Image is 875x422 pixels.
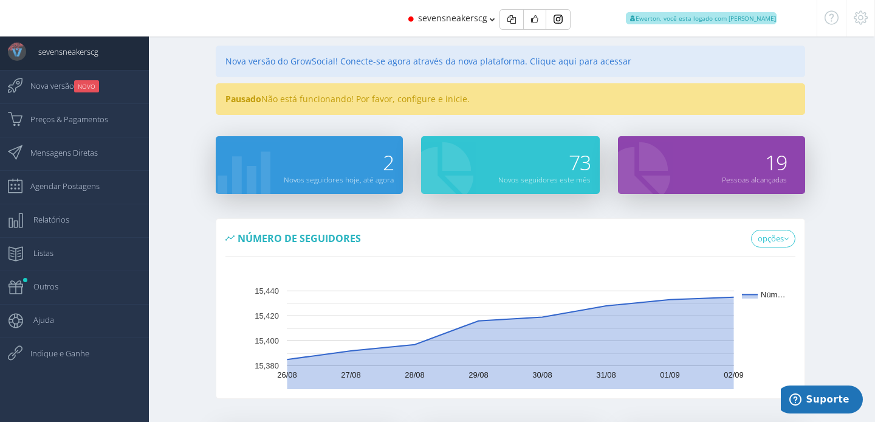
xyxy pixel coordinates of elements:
span: Indique e Ganhe [18,338,89,368]
text: 31/08 [596,371,616,380]
small: Novos seguidores hoje, até agora [284,175,394,184]
text: 15,380 [255,362,279,371]
span: Nova versão [18,71,99,101]
span: Agendar Postagens [18,171,100,201]
span: sevensneakerscg [418,12,487,24]
span: Número de seguidores [238,232,361,245]
img: User Image [8,43,26,61]
text: 01/09 [660,371,680,380]
span: Ajuda [21,305,54,335]
text: 29/08 [468,371,489,380]
span: 73 [569,148,591,176]
div: Nova versão do GrowSocial! Conecte-se agora através da nova plataforma. Clique aqui para acessar [216,46,805,77]
text: 26/08 [277,371,297,380]
span: 2 [383,148,394,176]
div: Basic example [499,9,571,30]
small: Pessoas alcançadas [722,175,787,184]
span: sevensneakerscg [26,36,98,67]
span: Preços & Pagamentos [18,104,108,134]
iframe: Abre um widget para que você possa encontrar mais informações [781,386,863,416]
a: opções [751,230,795,248]
strong: Pausado [225,93,261,105]
text: 15,400 [255,337,279,346]
span: Mensagens Diretas [18,137,98,168]
span: Outros [21,271,58,302]
div: Não está funcionando! Por favor, configure e inicie. [216,83,805,115]
small: NOVO [74,80,99,92]
span: 19 [765,148,787,176]
text: 15,420 [255,312,279,321]
span: Ewerton, você esta logado com [PERSON_NAME] [626,12,777,24]
span: Relatórios [21,204,69,235]
text: Núm… [761,291,785,300]
span: Listas [21,238,53,268]
text: 02/09 [724,371,744,380]
text: 30/08 [532,371,552,380]
img: Instagram_simple_icon.svg [554,15,563,24]
text: 28/08 [405,371,425,380]
text: 27/08 [341,371,361,380]
small: Novos seguidores este mês [498,175,591,184]
svg: A chart. [225,268,795,389]
text: 15,440 [255,287,279,296]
